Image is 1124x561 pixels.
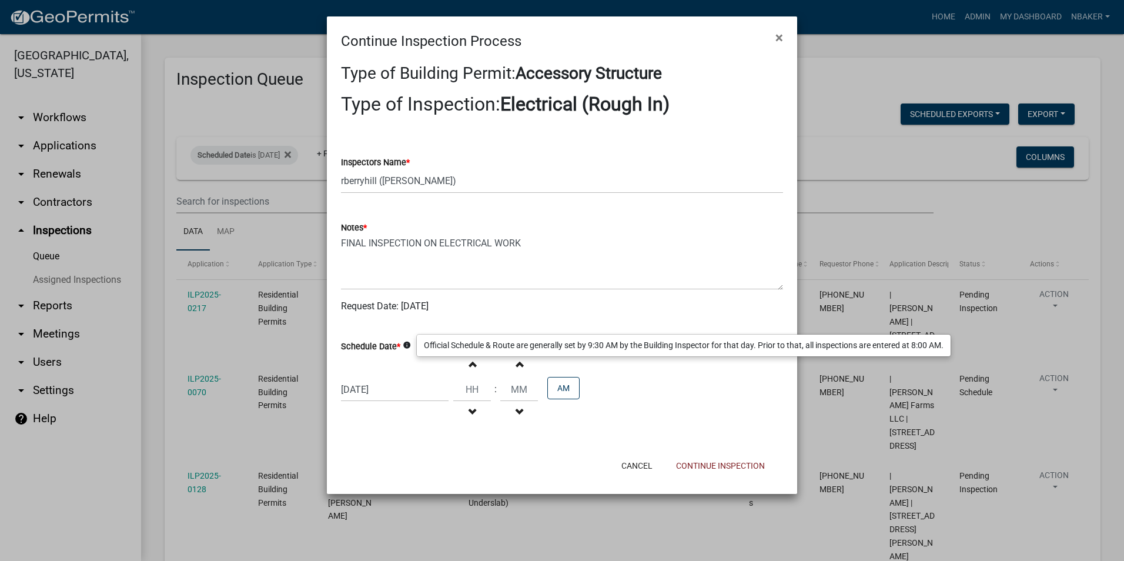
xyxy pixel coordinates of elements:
label: Inspectors Name [341,159,410,167]
button: Continue Inspection [667,455,774,476]
button: AM [547,377,580,399]
div: Official Schedule & Route are generally set by 9:30 AM by the Building Inspector for that day. Pr... [417,335,951,356]
strong: Accessory Structure [516,64,662,83]
i: info [403,341,411,349]
h4: Continue Inspection Process [341,31,521,52]
h3: Type of Building Permit: [341,64,783,84]
input: Minutes [500,378,538,402]
label: Schedule Date [341,343,400,351]
div: : [491,382,500,396]
h2: Type of Inspection: [341,93,783,115]
input: mm/dd/yyyy [341,378,449,402]
strong: Electrical (Rough In) [500,93,670,115]
span: × [775,29,783,46]
button: Close [766,21,792,54]
p: Request Date: [DATE] [341,299,783,313]
button: Cancel [612,455,662,476]
input: Hours [453,378,491,402]
label: Notes [341,224,367,232]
